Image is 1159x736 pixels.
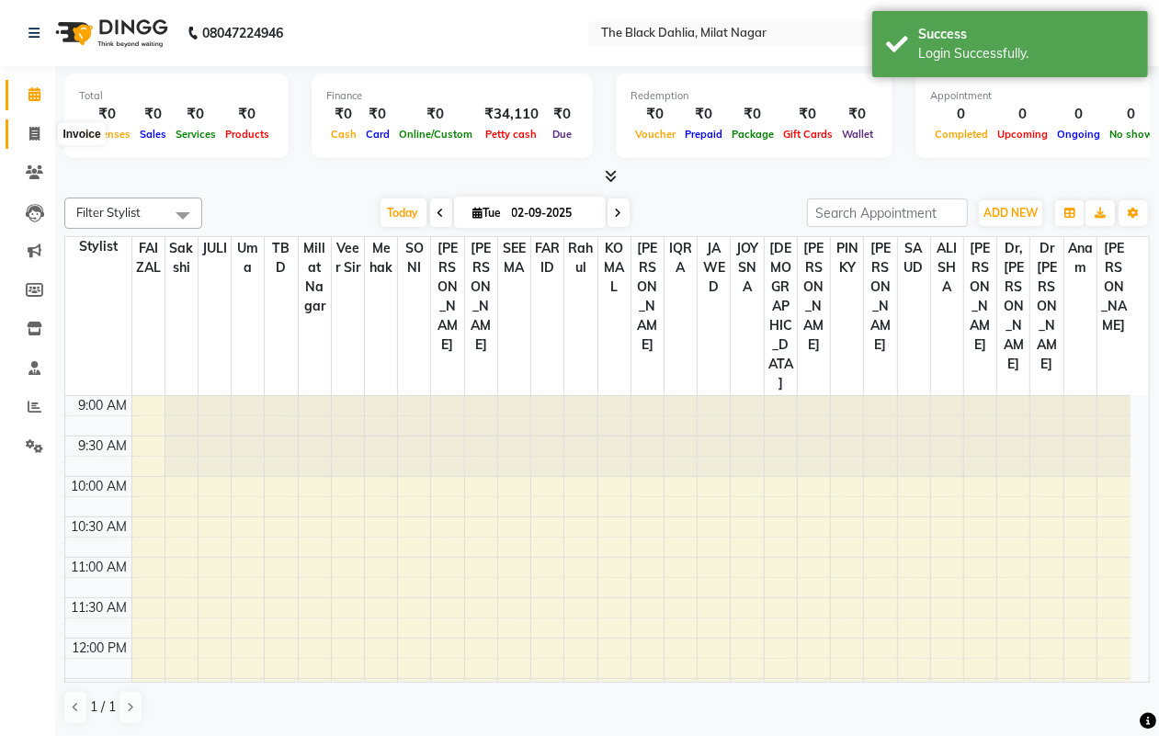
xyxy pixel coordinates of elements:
[199,237,231,260] span: JULI
[171,128,221,141] span: Services
[79,104,135,125] div: ₹0
[631,237,664,357] span: [PERSON_NAME]
[1052,104,1105,125] div: 0
[979,200,1042,226] button: ADD NEW
[798,237,830,357] span: [PERSON_NAME]
[79,88,274,104] div: Total
[931,237,963,299] span: ALISHA
[381,198,426,227] span: Today
[68,517,131,537] div: 10:30 AM
[564,237,597,279] span: Rahul
[221,104,274,125] div: ₹0
[394,104,477,125] div: ₹0
[135,104,171,125] div: ₹0
[807,198,968,227] input: Search Appointment
[831,237,863,279] span: PINKY
[68,477,131,496] div: 10:00 AM
[631,88,878,104] div: Redemption
[68,598,131,617] div: 11:30 AM
[265,237,297,279] span: TBD
[326,104,361,125] div: ₹0
[65,237,131,256] div: Stylist
[864,237,896,357] span: [PERSON_NAME]
[469,206,506,220] span: Tue
[1052,128,1105,141] span: Ongoing
[202,7,283,59] b: 08047224946
[930,104,993,125] div: 0
[232,237,264,279] span: Uma
[765,237,797,395] span: [DEMOGRAPHIC_DATA]
[299,237,331,318] span: Millat Nagar
[778,128,837,141] span: Gift Cards
[997,237,1029,376] span: Dr,[PERSON_NAME]
[394,128,477,141] span: Online/Custom
[498,237,530,279] span: SEEMA
[680,128,727,141] span: Prepaid
[431,237,463,357] span: [PERSON_NAME]
[47,7,173,59] img: logo
[326,128,361,141] span: Cash
[837,104,878,125] div: ₹0
[361,128,394,141] span: Card
[1105,128,1158,141] span: No show
[631,104,680,125] div: ₹0
[548,128,576,141] span: Due
[68,558,131,577] div: 11:00 AM
[58,123,105,145] div: Invoice
[221,128,274,141] span: Products
[75,436,131,456] div: 9:30 AM
[332,237,364,279] span: Veer Sir
[398,237,430,279] span: SONI
[778,104,837,125] div: ₹0
[680,104,727,125] div: ₹0
[1030,237,1062,376] span: Dr [PERSON_NAME]
[69,639,131,658] div: 12:00 PM
[90,697,116,717] span: 1 / 1
[698,237,730,299] span: JAWED
[326,88,578,104] div: Finance
[361,104,394,125] div: ₹0
[665,237,697,279] span: IQRA
[465,237,497,357] span: [PERSON_NAME]
[75,396,131,415] div: 9:00 AM
[727,128,778,141] span: Package
[132,237,165,279] span: FAIZAL
[993,128,1052,141] span: Upcoming
[898,237,930,279] span: SAUD
[165,237,198,279] span: sakshi
[930,88,1158,104] div: Appointment
[477,104,546,125] div: ₹34,110
[837,128,878,141] span: Wallet
[983,206,1038,220] span: ADD NEW
[918,25,1134,44] div: Success
[964,237,996,357] span: [PERSON_NAME]
[1064,237,1097,279] span: Anam
[482,128,542,141] span: Petty cash
[365,237,397,279] span: mehak
[76,205,141,220] span: Filter Stylist
[546,104,578,125] div: ₹0
[930,128,993,141] span: Completed
[731,237,763,299] span: JOYSNA
[993,104,1052,125] div: 0
[69,679,131,698] div: 12:30 PM
[506,199,598,227] input: 2025-09-02
[631,128,680,141] span: Voucher
[135,128,171,141] span: Sales
[598,237,631,299] span: KOMAL
[1097,237,1131,337] span: [PERSON_NAME]
[171,104,221,125] div: ₹0
[531,237,563,279] span: FARID
[727,104,778,125] div: ₹0
[1105,104,1158,125] div: 0
[918,44,1134,63] div: Login Successfully.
